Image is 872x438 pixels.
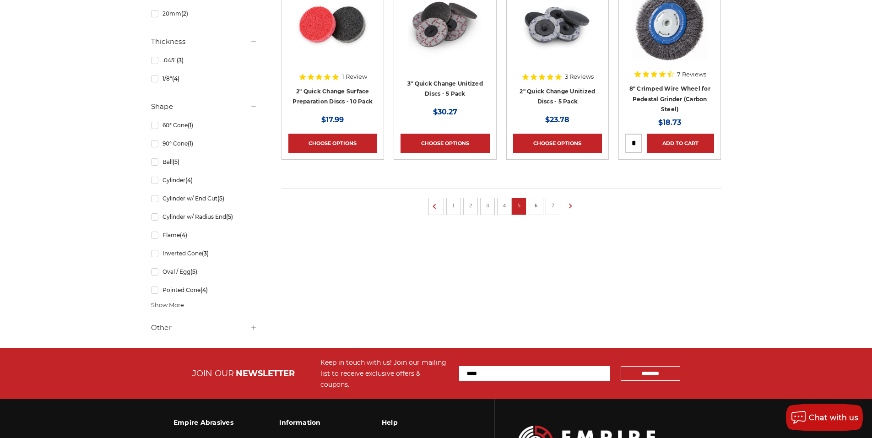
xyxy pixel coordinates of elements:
[151,154,257,170] a: Ball
[342,74,367,80] span: 1 Review
[151,227,257,243] a: Flame
[192,368,234,379] span: JOIN OUR
[449,200,458,211] a: 1
[185,177,193,184] span: (4)
[151,301,184,310] span: Show More
[500,200,509,211] a: 4
[279,413,336,432] h3: Information
[151,36,257,47] h5: Thickness
[531,200,541,211] a: 6
[433,108,457,116] span: $30.27
[647,134,714,153] a: Add to Cart
[217,195,224,202] span: (5)
[151,5,257,22] a: 20mm
[321,115,344,124] span: $17.99
[786,404,863,431] button: Chat with us
[188,122,193,129] span: (1)
[190,268,197,275] span: (5)
[177,57,184,64] span: (3)
[151,117,257,133] a: 60° Cone
[172,75,179,82] span: (4)
[200,287,208,293] span: (4)
[545,115,569,124] span: $23.78
[513,134,602,153] a: Choose Options
[629,85,710,113] a: 8" Crimped Wire Wheel for Pedestal Grinder (Carbon Steel)
[151,264,257,280] a: Oval / Egg
[382,413,444,432] h3: Help
[677,71,706,77] span: 7 Reviews
[288,134,377,153] a: Choose Options
[151,190,257,206] a: Cylinder w/ End Cut
[515,200,524,211] a: 5
[226,213,233,220] span: (5)
[658,118,681,127] span: $18.73
[202,250,209,257] span: (3)
[151,135,257,151] a: 90° Cone
[401,134,489,153] a: Choose Options
[320,357,450,390] div: Keep in touch with us! Join our mailing list to receive exclusive offers & coupons.
[181,10,188,17] span: (2)
[151,209,257,225] a: Cylinder w/ Radius End
[180,232,187,238] span: (4)
[173,158,179,165] span: (5)
[151,70,257,87] a: 1/8"
[188,140,193,147] span: (1)
[151,245,257,261] a: Inverted Cone
[151,101,257,112] h5: Shape
[151,52,257,68] a: .045"
[292,88,373,105] a: 2" Quick Change Surface Preparation Discs - 10 Pack
[236,368,295,379] span: NEWSLETTER
[151,172,257,188] a: Cylinder
[173,413,233,432] h3: Empire Abrasives
[565,74,594,80] span: 3 Reviews
[548,200,558,211] a: 7
[151,322,257,333] h5: Other
[809,413,858,422] span: Chat with us
[151,282,257,298] a: Pointed Cone
[466,200,475,211] a: 2
[520,88,595,105] a: 2" Quick Change Unitized Discs - 5 Pack
[483,200,492,211] a: 3
[407,80,483,97] a: 3" Quick Change Unitized Discs - 5 Pack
